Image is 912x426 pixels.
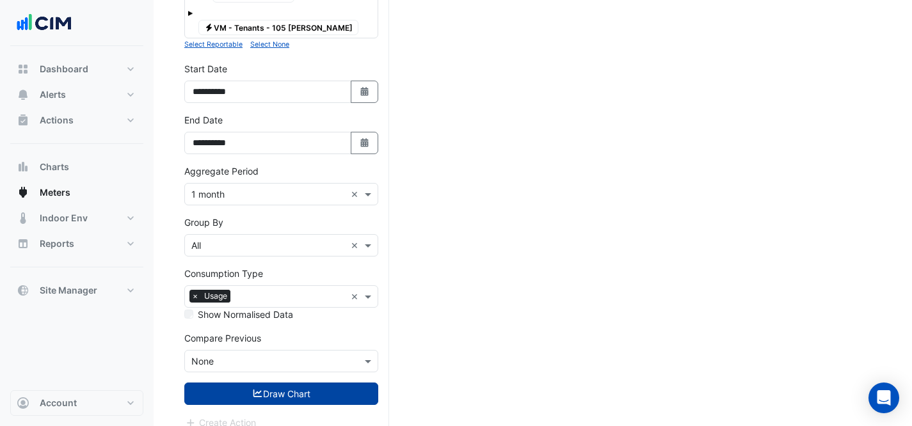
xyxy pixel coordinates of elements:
span: Indoor Env [40,212,88,225]
span: Site Manager [40,284,97,297]
label: Compare Previous [184,331,261,345]
button: Alerts [10,82,143,107]
label: Aggregate Period [184,164,259,178]
app-icon: Meters [17,186,29,199]
span: Dashboard [40,63,88,75]
span: Usage [201,290,230,303]
span: Clear [351,187,362,201]
button: Site Manager [10,278,143,303]
span: Actions [40,114,74,127]
app-icon: Alerts [17,88,29,101]
button: Dashboard [10,56,143,82]
span: Account [40,397,77,409]
app-icon: Dashboard [17,63,29,75]
app-icon: Indoor Env [17,212,29,225]
button: Indoor Env [10,205,143,231]
span: VM - Tenants - 105 [PERSON_NAME] [198,20,358,35]
span: Clear [351,290,362,303]
button: Select None [250,38,289,50]
img: Company Logo [15,10,73,36]
app-icon: Charts [17,161,29,173]
span: Charts [40,161,69,173]
label: Consumption Type [184,267,263,280]
button: Meters [10,180,143,205]
app-icon: Site Manager [17,284,29,297]
fa-icon: Select Date [359,86,371,97]
label: Start Date [184,62,227,75]
button: Reports [10,231,143,256]
label: Show Normalised Data [198,308,293,321]
span: Meters [40,186,70,199]
div: Open Intercom Messenger [868,383,899,413]
button: Charts [10,154,143,180]
button: Actions [10,107,143,133]
span: × [189,290,201,303]
label: Group By [184,216,223,229]
small: Select None [250,40,289,49]
app-icon: Reports [17,237,29,250]
button: Select Reportable [184,38,243,50]
label: End Date [184,113,223,127]
fa-icon: Electricity [204,22,214,32]
button: Draw Chart [184,383,378,405]
fa-icon: Select Date [359,138,371,148]
span: Clear [351,239,362,252]
span: Reports [40,237,74,250]
span: Alerts [40,88,66,101]
button: Account [10,390,143,416]
small: Select Reportable [184,40,243,49]
app-icon: Actions [17,114,29,127]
